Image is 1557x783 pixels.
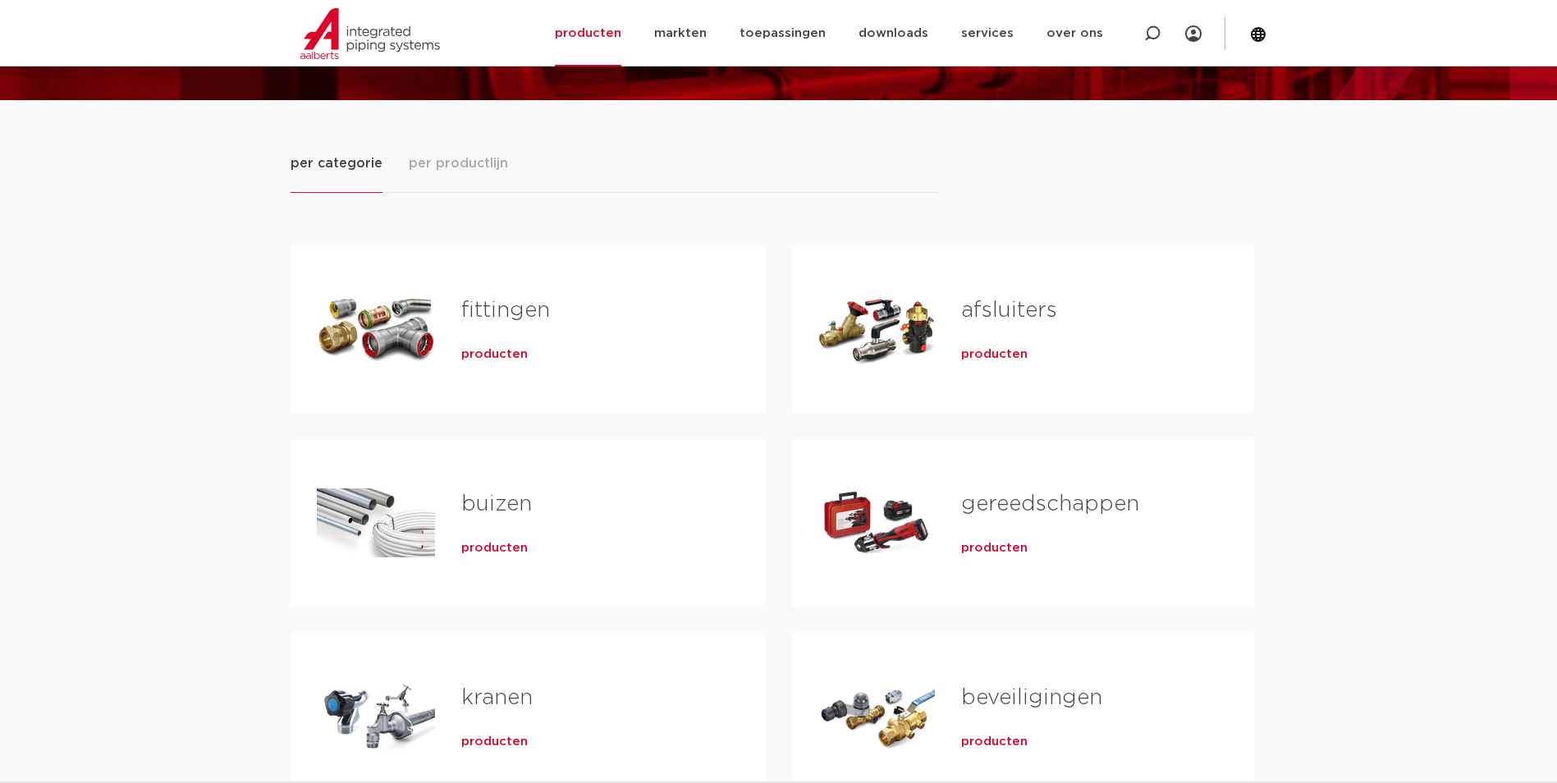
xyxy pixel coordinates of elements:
[961,687,1102,708] a: beveiligingen
[461,540,528,556] a: producten
[961,346,1028,363] a: producten
[961,493,1139,515] a: gereedschappen
[961,540,1028,556] a: producten
[461,300,550,321] a: fittingen
[409,153,508,173] span: per productlijn
[291,153,382,173] span: per categorie
[961,734,1028,750] a: producten
[461,493,532,515] a: buizen
[961,300,1057,321] a: afsluiters
[461,734,528,750] a: producten
[461,687,533,708] a: kranen
[461,346,528,363] a: producten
